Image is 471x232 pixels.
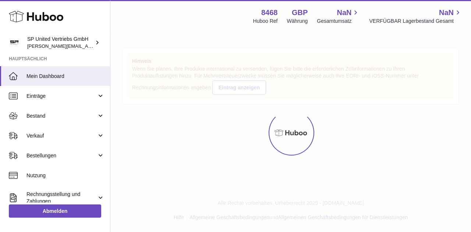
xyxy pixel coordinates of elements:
[337,8,351,18] span: NaN
[253,18,278,25] div: Huboo Ref
[26,73,105,80] span: Mein Dashboard
[9,37,20,48] img: tim@sp-united.com
[369,18,462,25] span: VERFÜGBAR Lagerbestand Gesamt
[369,8,462,25] a: NaN VERFÜGBAR Lagerbestand Gesamt
[287,18,308,25] div: Währung
[26,191,97,205] span: Rechnungsstellung und Zahlungen
[292,8,308,18] strong: GBP
[261,8,278,18] strong: 8468
[26,113,97,119] span: Bestand
[26,132,97,139] span: Verkauf
[27,36,93,50] div: SP United Vertriebs GmbH
[26,152,97,159] span: Bestellungen
[9,204,101,218] a: Abmelden
[26,93,97,100] span: Einträge
[317,8,360,25] a: NaN Gesamtumsatz
[317,18,360,25] span: Gesamtumsatz
[439,8,454,18] span: NaN
[26,172,105,179] span: Nutzung
[27,43,148,49] span: [PERSON_NAME][EMAIL_ADDRESS][DOMAIN_NAME]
